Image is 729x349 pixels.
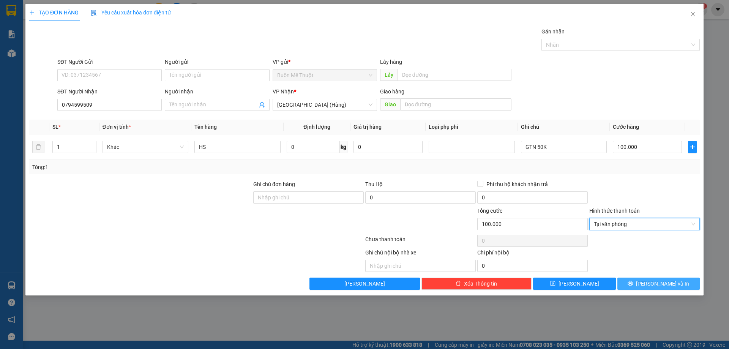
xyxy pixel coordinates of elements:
span: Đà Nẵng (Hàng) [277,99,372,111]
th: Ghi chú [518,120,610,134]
span: Lấy hàng [380,59,402,65]
span: close [690,11,696,17]
input: Dọc đường [398,69,511,81]
button: save[PERSON_NAME] [533,278,615,290]
input: Ghi chú đơn hàng [253,191,364,204]
span: Tại văn phòng [594,218,695,230]
button: plus [688,141,696,153]
input: Ghi Chú [521,141,607,153]
span: plus [688,144,696,150]
span: Phí thu hộ khách nhận trả [483,180,551,188]
div: Chi phí nội bộ [477,248,588,260]
label: Gán nhãn [541,28,565,35]
span: [PERSON_NAME] và In [636,280,689,288]
span: Định lượng [303,124,330,130]
span: [PERSON_NAME] [344,280,385,288]
span: printer [628,281,633,287]
div: VP gửi [273,58,377,66]
span: SL [52,124,58,130]
li: VP Buôn Mê Thuột [4,54,52,62]
span: Cước hàng [613,124,639,130]
span: Đơn vị tính [103,124,131,130]
span: Thu Hộ [365,181,383,187]
span: user-add [259,102,265,108]
label: Ghi chú đơn hàng [253,181,295,187]
div: Tổng: 1 [32,163,281,171]
button: [PERSON_NAME] [309,278,420,290]
input: 0 [353,141,423,153]
input: Nhập ghi chú [365,260,476,272]
label: Hình thức thanh toán [589,208,640,214]
span: Xóa Thông tin [464,280,497,288]
span: kg [340,141,347,153]
span: Giá trị hàng [353,124,382,130]
span: Buôn Mê Thuột [277,69,372,81]
div: Chưa thanh toán [364,235,477,248]
button: delete [32,141,44,153]
span: Khác [107,141,184,153]
input: VD: Bàn, Ghế [194,141,280,153]
button: Close [682,4,704,25]
span: Yêu cầu xuất hóa đơn điện tử [91,9,171,16]
span: save [550,281,555,287]
span: Tổng cước [477,208,502,214]
span: [PERSON_NAME] [559,280,599,288]
img: logo.jpg [4,4,30,30]
span: Tên hàng [194,124,217,130]
th: Loại phụ phí [426,120,518,134]
div: SĐT Người Nhận [57,87,162,96]
span: Giao [380,98,400,111]
img: icon [91,10,97,16]
span: plus [29,10,35,15]
div: Người nhận [165,87,269,96]
span: Giao hàng [380,88,404,95]
span: VP Nhận [273,88,294,95]
li: VP VP [GEOGRAPHIC_DATA] [52,54,101,79]
span: Lấy [380,69,398,81]
div: SĐT Người Gửi [57,58,162,66]
button: deleteXóa Thông tin [421,278,532,290]
div: Ghi chú nội bộ nhà xe [365,248,476,260]
span: TẠO ĐƠN HÀNG [29,9,79,16]
input: Dọc đường [400,98,511,111]
li: [GEOGRAPHIC_DATA] [4,4,110,45]
div: Người gửi [165,58,269,66]
button: printer[PERSON_NAME] và In [617,278,700,290]
span: delete [456,281,461,287]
